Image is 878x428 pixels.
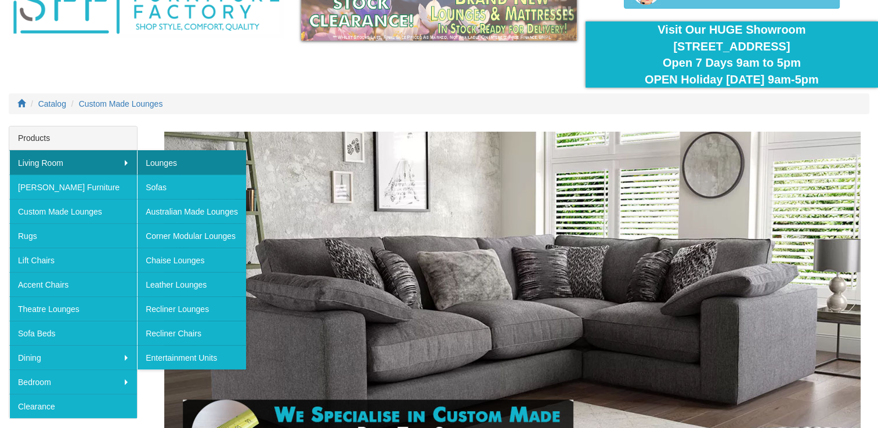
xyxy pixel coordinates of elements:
[9,272,137,296] a: Accent Chairs
[137,175,246,199] a: Sofas
[9,248,137,272] a: Lift Chairs
[9,321,137,345] a: Sofa Beds
[137,199,246,223] a: Australian Made Lounges
[137,296,246,321] a: Recliner Lounges
[9,345,137,369] a: Dining
[137,223,246,248] a: Corner Modular Lounges
[38,99,66,108] a: Catalog
[9,126,137,150] div: Products
[9,296,137,321] a: Theatre Lounges
[137,272,246,296] a: Leather Lounges
[9,150,137,175] a: Living Room
[137,248,246,272] a: Chaise Lounges
[137,321,246,345] a: Recliner Chairs
[9,199,137,223] a: Custom Made Lounges
[79,99,163,108] a: Custom Made Lounges
[9,394,137,418] a: Clearance
[9,175,137,199] a: [PERSON_NAME] Furniture
[9,223,137,248] a: Rugs
[594,21,869,88] div: Visit Our HUGE Showroom [STREET_ADDRESS] Open 7 Days 9am to 5pm OPEN Holiday [DATE] 9am-5pm
[9,369,137,394] a: Bedroom
[137,150,246,175] a: Lounges
[137,345,246,369] a: Entertainment Units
